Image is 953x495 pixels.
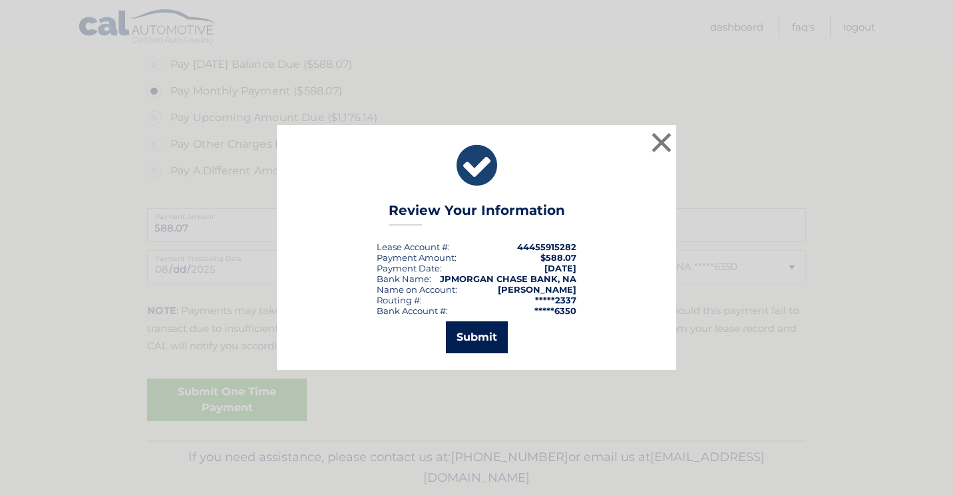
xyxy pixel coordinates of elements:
[377,273,431,284] div: Bank Name:
[377,263,440,273] span: Payment Date
[377,252,457,263] div: Payment Amount:
[446,321,508,353] button: Submit
[517,242,576,252] strong: 44455915282
[377,284,457,295] div: Name on Account:
[440,273,576,284] strong: JPMORGAN CHASE BANK, NA
[389,202,565,226] h3: Review Your Information
[377,242,450,252] div: Lease Account #:
[377,305,448,316] div: Bank Account #:
[377,263,442,273] div: :
[544,263,576,273] span: [DATE]
[648,129,675,156] button: ×
[498,284,576,295] strong: [PERSON_NAME]
[377,295,422,305] div: Routing #:
[540,252,576,263] span: $588.07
